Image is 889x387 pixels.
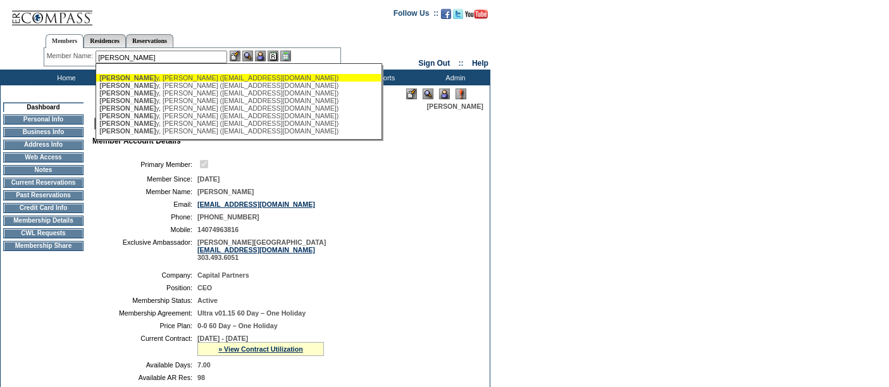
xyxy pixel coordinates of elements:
[3,152,84,163] td: Web Access
[197,309,306,317] span: Ultra v01.15 60 Day – One Holiday
[439,89,450,99] img: Impersonate
[441,13,451,20] a: Become our fan on Facebook
[3,228,84,238] td: CWL Requests
[197,297,218,304] span: Active
[97,175,192,183] td: Member Since:
[280,51,291,61] img: b_calculator.gif
[3,203,84,213] td: Credit Card Info
[97,335,192,356] td: Current Contract:
[218,345,303,353] a: » View Contract Utilization
[97,309,192,317] td: Membership Agreement:
[465,9,488,19] img: Subscribe to our YouTube Channel
[197,284,212,292] span: CEO
[99,120,156,127] span: [PERSON_NAME]
[92,110,345,135] img: pgTtlDashboard.gif
[197,335,248,342] span: [DATE] - [DATE]
[97,361,192,369] td: Available Days:
[3,127,84,137] td: Business Info
[197,200,315,208] a: [EMAIL_ADDRESS][DOMAIN_NAME]
[92,137,181,145] b: Member Account Details
[28,70,101,85] td: Home
[97,322,192,329] td: Price Plan:
[197,374,205,381] span: 98
[97,188,192,195] td: Member Name:
[97,226,192,233] td: Mobile:
[97,284,192,292] td: Position:
[472,59,488,68] a: Help
[99,89,156,97] span: [PERSON_NAME]
[99,112,378,120] div: y, [PERSON_NAME] ([EMAIL_ADDRESS][DOMAIN_NAME])
[99,104,156,112] span: [PERSON_NAME]
[97,200,192,208] td: Email:
[255,51,266,61] img: Impersonate
[99,104,378,112] div: y, [PERSON_NAME] ([EMAIL_ADDRESS][DOMAIN_NAME])
[97,297,192,304] td: Membership Status:
[394,8,438,23] td: Follow Us ::
[197,188,254,195] span: [PERSON_NAME]
[465,13,488,20] a: Subscribe to our YouTube Channel
[197,271,249,279] span: Capital Partners
[197,226,239,233] span: 14074963816
[453,13,463,20] a: Follow us on Twitter
[242,51,253,61] img: View
[97,374,192,381] td: Available AR Res:
[99,82,378,89] div: y, [PERSON_NAME] ([EMAIL_ADDRESS][DOMAIN_NAME])
[197,213,259,221] span: [PHONE_NUMBER]
[99,74,156,82] span: [PERSON_NAME]
[99,97,156,104] span: [PERSON_NAME]
[3,241,84,251] td: Membership Share
[418,70,490,85] td: Admin
[126,34,173,47] a: Reservations
[84,34,126,47] a: Residences
[99,120,378,127] div: y, [PERSON_NAME] ([EMAIL_ADDRESS][DOMAIN_NAME])
[99,74,378,82] div: y, [PERSON_NAME] ([EMAIL_ADDRESS][DOMAIN_NAME])
[47,51,96,61] div: Member Name:
[99,82,156,89] span: [PERSON_NAME]
[3,178,84,188] td: Current Reservations
[3,102,84,112] td: Dashboard
[99,97,378,104] div: y, [PERSON_NAME] ([EMAIL_ADDRESS][DOMAIN_NAME])
[3,140,84,150] td: Address Info
[418,59,450,68] a: Sign Out
[97,238,192,261] td: Exclusive Ambassador:
[423,89,433,99] img: View Mode
[456,89,466,99] img: Log Concern/Member Elevation
[459,59,464,68] span: ::
[3,165,84,175] td: Notes
[97,158,192,170] td: Primary Member:
[197,246,315,254] a: [EMAIL_ADDRESS][DOMAIN_NAME]
[3,216,84,226] td: Membership Details
[97,271,192,279] td: Company:
[268,51,278,61] img: Reservations
[406,89,417,99] img: Edit Mode
[99,89,378,97] div: y, [PERSON_NAME] ([EMAIL_ADDRESS][DOMAIN_NAME])
[197,175,220,183] span: [DATE]
[427,102,483,110] span: [PERSON_NAME]
[97,213,192,221] td: Phone:
[197,361,211,369] span: 7.00
[197,238,326,261] span: [PERSON_NAME][GEOGRAPHIC_DATA] 303.493.6051
[197,322,278,329] span: 0-0 60 Day – One Holiday
[453,9,463,19] img: Follow us on Twitter
[99,127,378,135] div: y, [PERSON_NAME] ([EMAIL_ADDRESS][DOMAIN_NAME])
[441,9,451,19] img: Become our fan on Facebook
[46,34,84,48] a: Members
[99,127,156,135] span: [PERSON_NAME]
[3,114,84,125] td: Personal Info
[99,112,156,120] span: [PERSON_NAME]
[230,51,240,61] img: b_edit.gif
[3,190,84,200] td: Past Reservations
